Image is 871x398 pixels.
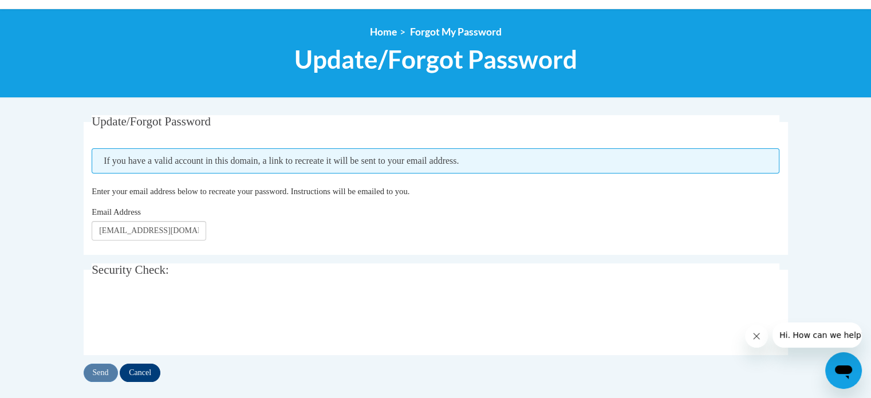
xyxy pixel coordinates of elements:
span: Enter your email address below to recreate your password. Instructions will be emailed to you. [92,187,409,196]
iframe: Message from company [773,322,862,348]
span: Forgot My Password [410,26,502,38]
a: Home [370,26,397,38]
span: Update/Forgot Password [294,44,577,74]
iframe: Close message [745,325,768,348]
span: If you have a valid account in this domain, a link to recreate it will be sent to your email addr... [92,148,779,174]
input: Email [92,221,206,241]
input: Cancel [120,364,160,382]
iframe: reCAPTCHA [92,296,266,341]
span: Hi. How can we help? [7,8,93,17]
span: Update/Forgot Password [92,115,211,128]
span: Email Address [92,207,141,216]
span: Security Check: [92,263,169,277]
iframe: Button to launch messaging window [825,352,862,389]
